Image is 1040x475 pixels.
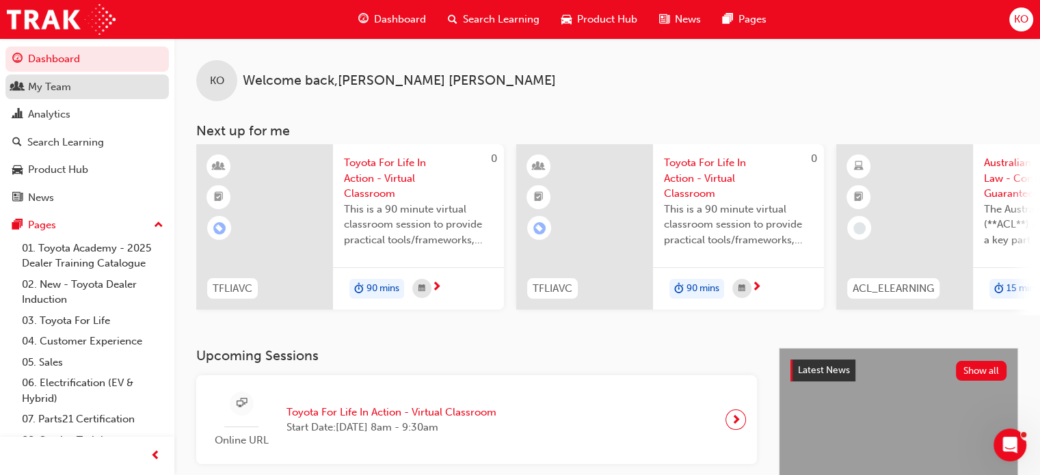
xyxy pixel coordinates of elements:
[213,222,226,234] span: learningRecordVerb_ENROLL-icon
[534,189,544,206] span: booktick-icon
[577,12,637,27] span: Product Hub
[237,395,247,412] span: sessionType_ONLINE_URL-icon
[207,386,746,454] a: Online URLToyota For Life In Action - Virtual ClassroomStart Date:[DATE] 8am - 9:30am
[12,192,23,204] span: news-icon
[28,190,54,206] div: News
[798,364,850,376] span: Latest News
[27,135,104,150] div: Search Learning
[659,11,669,28] span: news-icon
[7,4,116,35] img: Trak
[358,11,369,28] span: guage-icon
[28,79,71,95] div: My Team
[648,5,712,33] a: news-iconNews
[751,282,762,294] span: next-icon
[344,155,493,202] span: Toyota For Life In Action - Virtual Classroom
[12,109,23,121] span: chart-icon
[534,158,544,176] span: learningResourceType_INSTRUCTOR_LED-icon
[207,433,276,448] span: Online URL
[437,5,550,33] a: search-iconSearch Learning
[448,11,457,28] span: search-icon
[16,310,169,331] a: 03. Toyota For Life
[12,81,23,94] span: people-icon
[994,429,1026,461] iframe: Intercom live chat
[28,217,56,233] div: Pages
[16,372,169,409] a: 06. Electrification (EV & Hybrid)
[374,12,426,27] span: Dashboard
[431,282,442,294] span: next-icon
[853,281,934,297] span: ACL_ELEARNING
[286,405,496,420] span: Toyota For Life In Action - Virtual Classroom
[463,12,539,27] span: Search Learning
[533,222,546,234] span: learningRecordVerb_ENROLL-icon
[16,274,169,310] a: 02. New - Toyota Dealer Induction
[956,361,1007,381] button: Show all
[150,448,161,465] span: prev-icon
[5,213,169,238] button: Pages
[854,158,864,176] span: learningResourceType_ELEARNING-icon
[516,144,824,310] a: 0TFLIAVCToyota For Life In Action - Virtual ClassroomThis is a 90 minute virtual classroom sessio...
[853,222,866,234] span: learningRecordVerb_NONE-icon
[16,331,169,352] a: 04. Customer Experience
[738,280,745,297] span: calendar-icon
[994,280,1004,298] span: duration-icon
[674,280,684,298] span: duration-icon
[686,281,719,297] span: 90 mins
[196,348,757,364] h3: Upcoming Sessions
[854,189,864,206] span: booktick-icon
[1006,281,1039,297] span: 15 mins
[16,430,169,451] a: 08. Service Training
[196,144,504,310] a: 0TFLIAVCToyota For Life In Action - Virtual ClassroomThis is a 90 minute virtual classroom sessio...
[28,162,88,178] div: Product Hub
[418,280,425,297] span: calendar-icon
[366,281,399,297] span: 90 mins
[5,185,169,211] a: News
[533,281,572,297] span: TFLIAVC
[12,137,22,149] span: search-icon
[723,11,733,28] span: pages-icon
[1009,8,1033,31] button: KO
[214,189,224,206] span: booktick-icon
[561,11,572,28] span: car-icon
[12,53,23,66] span: guage-icon
[5,130,169,155] a: Search Learning
[12,219,23,232] span: pages-icon
[811,152,817,165] span: 0
[790,359,1006,381] a: Latest NewsShow all
[550,5,648,33] a: car-iconProduct Hub
[5,74,169,100] a: My Team
[214,158,224,176] span: learningResourceType_INSTRUCTOR_LED-icon
[5,157,169,182] a: Product Hub
[712,5,777,33] a: pages-iconPages
[5,102,169,127] a: Analytics
[154,217,163,234] span: up-icon
[1014,12,1028,27] span: KO
[210,73,224,89] span: KO
[491,152,497,165] span: 0
[5,46,169,72] a: Dashboard
[286,420,496,435] span: Start Date: [DATE] 8am - 9:30am
[16,238,169,274] a: 01. Toyota Academy - 2025 Dealer Training Catalogue
[675,12,701,27] span: News
[16,409,169,430] a: 07. Parts21 Certification
[243,73,556,89] span: Welcome back , [PERSON_NAME] [PERSON_NAME]
[354,280,364,298] span: duration-icon
[664,155,813,202] span: Toyota For Life In Action - Virtual Classroom
[731,410,741,429] span: next-icon
[12,164,23,176] span: car-icon
[213,281,252,297] span: TFLIAVC
[174,123,1040,139] h3: Next up for me
[738,12,766,27] span: Pages
[28,107,70,122] div: Analytics
[347,5,437,33] a: guage-iconDashboard
[5,44,169,213] button: DashboardMy TeamAnalyticsSearch LearningProduct HubNews
[344,202,493,248] span: This is a 90 minute virtual classroom session to provide practical tools/frameworks, behaviours a...
[16,352,169,373] a: 05. Sales
[664,202,813,248] span: This is a 90 minute virtual classroom session to provide practical tools/frameworks, behaviours a...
